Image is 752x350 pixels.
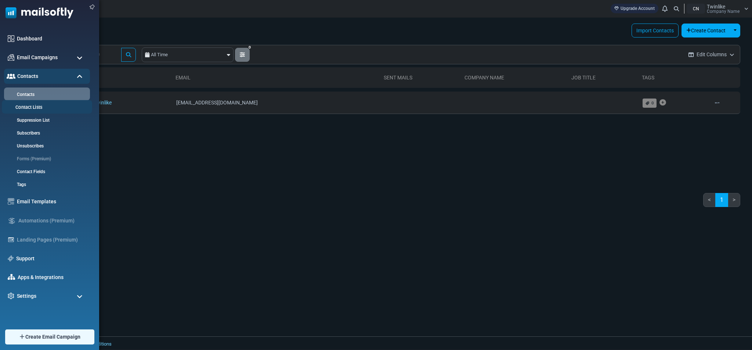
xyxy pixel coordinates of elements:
img: email-templates-icon.svg [8,198,14,205]
span: 0 [246,44,254,51]
a: Twinlike [93,100,112,106]
button: 0 [235,48,250,62]
a: Unsubscribes [4,143,88,149]
span: Twinlike [707,4,725,9]
a: Tags [642,75,654,81]
a: Support [16,255,86,262]
img: settings-icon.svg [8,293,14,299]
a: Contact Lists [2,104,90,111]
img: contacts-icon-active.svg [7,74,15,79]
span: Settings [17,292,36,300]
button: Edit Columns [683,45,740,64]
img: support-icon.svg [8,256,14,261]
a: Upgrade Account [611,4,658,13]
a: Email Templates [17,198,86,206]
img: workflow.svg [8,217,16,225]
div: All Time [151,48,225,62]
span: Company Name [707,9,740,14]
img: landing_pages.svg [8,236,14,243]
span: Email Campaigns [17,54,58,61]
a: Email [176,75,191,81]
span: 0 [651,100,654,106]
a: Import Contacts [632,24,679,37]
span: Contacts [17,72,38,80]
a: Job Title [571,75,596,81]
a: Company Name [464,75,504,81]
a: Contacts [4,91,88,98]
nav: Page [703,193,740,213]
a: 1 [715,193,728,207]
td: [EMAIL_ADDRESS][DOMAIN_NAME] [173,92,381,114]
img: dashboard-icon.svg [8,35,14,42]
button: Create Contact [681,24,730,37]
a: Sent Mails [384,75,412,81]
a: Apps & Integrations [18,274,86,281]
a: Subscribers [4,130,88,136]
a: Contact Fields [4,168,88,175]
span: translation missing: en.crm_contacts.form.list_header.company_name [464,75,504,81]
span: Create Email Campaign [25,333,80,341]
a: CN Twinlike Company Name [687,4,748,14]
a: Suppression List [4,117,88,124]
div: CN [687,4,705,14]
a: Dashboard [17,35,86,43]
a: Add Tag [659,95,666,110]
img: campaigns-icon.png [8,54,14,61]
a: Tags [4,181,88,188]
a: 0 [643,99,657,108]
footer: 2025 [24,336,752,350]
